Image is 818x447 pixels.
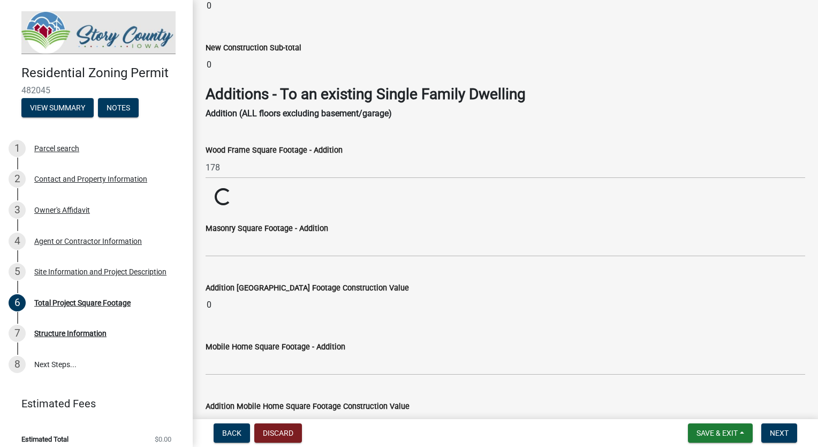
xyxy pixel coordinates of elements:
[9,202,26,219] div: 3
[222,429,241,437] span: Back
[9,140,26,157] div: 1
[9,325,26,342] div: 7
[34,330,107,337] div: Structure Information
[98,104,139,113] wm-modal-confirm: Notes
[21,85,171,95] span: 482045
[206,85,526,103] strong: Additions - To an existing Single Family Dwelling
[9,393,176,414] a: Estimated Fees
[206,44,301,52] label: New Construction Sub-total
[21,436,69,443] span: Estimated Total
[21,98,94,117] button: View Summary
[34,145,79,152] div: Parcel search
[214,423,250,443] button: Back
[21,11,176,54] img: Story County, Iowa
[761,423,797,443] button: Next
[206,285,409,292] label: Addition [GEOGRAPHIC_DATA] Footage Construction Value
[206,403,410,411] label: Addition Mobile Home Square Footage Construction Value
[206,108,392,118] strong: Addition (ALL floors excluding basement/garage)
[206,225,328,233] label: Masonry Square Footage - Addition
[9,170,26,188] div: 2
[9,263,26,280] div: 5
[770,429,789,437] span: Next
[206,344,345,351] label: Mobile Home Square Footage - Addition
[9,356,26,373] div: 8
[34,175,147,183] div: Contact and Property Information
[21,104,94,113] wm-modal-confirm: Summary
[9,233,26,250] div: 4
[254,423,302,443] button: Discard
[9,294,26,311] div: 6
[696,429,738,437] span: Save & Exit
[34,268,166,275] div: Site Information and Project Description
[34,237,142,245] div: Agent or Contractor Information
[21,65,184,81] h4: Residential Zoning Permit
[34,299,131,307] div: Total Project Square Footage
[98,98,139,117] button: Notes
[34,206,90,214] div: Owner's Affidavit
[155,436,171,443] span: $0.00
[688,423,753,443] button: Save & Exit
[206,147,343,154] label: Wood Frame Square Footage - Addition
